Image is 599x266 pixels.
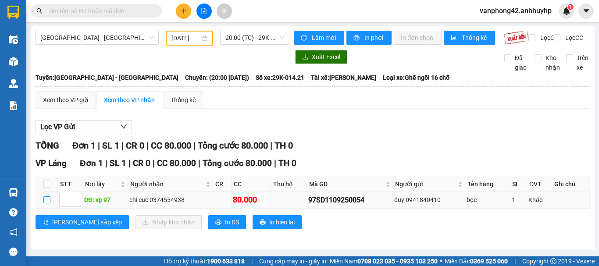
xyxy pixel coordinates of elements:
[40,121,75,132] span: Lọc VP Gửi
[528,195,550,205] div: Khác
[473,5,559,16] span: vanphong42.anhhuyhp
[562,33,585,43] span: Lọc CC
[110,158,126,168] span: SL 1
[462,33,488,43] span: Thống kê
[146,140,149,151] span: |
[36,158,67,168] span: VP Láng
[181,8,187,14] span: plus
[129,195,211,205] div: chi cuc 0374554938
[395,179,456,189] span: Người gửi
[353,35,361,42] span: printer
[151,140,191,151] span: CC 80.000
[9,188,18,197] img: warehouse-icon
[36,120,132,134] button: Lọc VP Gửi
[307,192,393,209] td: 97SD1109250054
[467,195,508,205] div: bọc
[309,179,384,189] span: Mã GD
[394,195,463,205] div: duy 0941840410
[126,140,144,151] span: CR 0
[104,95,155,105] div: Xem theo VP nhận
[294,31,344,45] button: syncLàm mới
[225,217,239,227] span: In DS
[271,177,307,192] th: Thu hộ
[253,215,302,229] button: printerIn biên lai
[36,74,178,81] b: Tuyến: [GEOGRAPHIC_DATA] - [GEOGRAPHIC_DATA]
[203,158,272,168] span: Tổng cước 80.000
[311,73,376,82] span: Tài xế: [PERSON_NAME]
[302,54,308,61] span: download
[383,73,449,82] span: Loại xe: Ghế ngồi 16 chỗ
[542,53,563,72] span: Kho nhận
[251,256,253,266] span: |
[527,177,552,192] th: ĐVT
[176,4,191,19] button: plus
[312,52,340,62] span: Xuất Excel
[171,33,200,43] input: 11/09/2025
[120,123,127,130] span: down
[295,50,347,64] button: downloadXuất Excel
[9,35,18,44] img: warehouse-icon
[36,140,59,151] span: TỔNG
[153,158,155,168] span: |
[510,177,527,192] th: SL
[9,208,18,216] span: question-circle
[217,4,232,19] button: aim
[157,158,196,168] span: CC 80.000
[193,140,196,151] span: |
[72,140,96,151] span: Đơn 1
[221,8,227,14] span: aim
[102,140,119,151] span: SL 1
[278,158,296,168] span: TH 0
[465,177,510,192] th: Tên hàng
[196,4,212,19] button: file-add
[80,158,103,168] span: Đơn 1
[121,140,124,151] span: |
[256,73,304,82] span: Số xe: 29K-014.21
[198,158,200,168] span: |
[451,35,458,42] span: bar-chart
[274,158,276,168] span: |
[440,259,442,263] span: ⚪️
[43,95,88,105] div: Xem theo VP gửi
[270,140,272,151] span: |
[346,31,392,45] button: printerIn phơi
[514,256,516,266] span: |
[135,215,202,229] button: downloadNhập kho nhận
[40,31,153,44] span: Hải Phòng - Hà Nội
[470,258,508,265] strong: 0369 525 060
[330,256,438,266] span: Miền Nam
[9,228,18,236] span: notification
[213,177,232,192] th: CR
[552,177,590,192] th: Ghi chú
[208,215,246,229] button: printerIn DS
[52,217,122,227] span: [PERSON_NAME] sắp xếp
[312,33,337,43] span: Làm mới
[275,140,293,151] span: TH 0
[511,53,530,72] span: Đã giao
[164,256,245,266] span: Hỗ trợ kỹ thuật:
[233,194,269,206] div: 80.000
[7,6,19,19] img: logo-vxr
[511,195,525,205] div: 1
[444,31,495,45] button: bar-chartThống kê
[9,57,18,66] img: warehouse-icon
[9,79,18,88] img: warehouse-icon
[9,248,18,256] span: message
[201,8,207,14] span: file-add
[43,219,49,226] span: sort-ascending
[364,33,385,43] span: In phơi
[578,4,594,19] button: caret-down
[36,8,43,14] span: search
[225,31,284,44] span: 20:00 (TC) - 29K-014.21
[105,158,107,168] span: |
[569,4,572,10] span: 1
[9,101,18,110] img: solution-icon
[567,4,574,10] sup: 1
[133,158,150,168] span: CR 0
[130,179,204,189] span: Người nhận
[85,179,119,189] span: Nơi lấy
[36,215,129,229] button: sort-ascending[PERSON_NAME] sắp xếp
[185,73,249,82] span: Chuyến: (20:00 [DATE])
[198,140,268,151] span: Tổng cước 80.000
[58,177,83,192] th: STT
